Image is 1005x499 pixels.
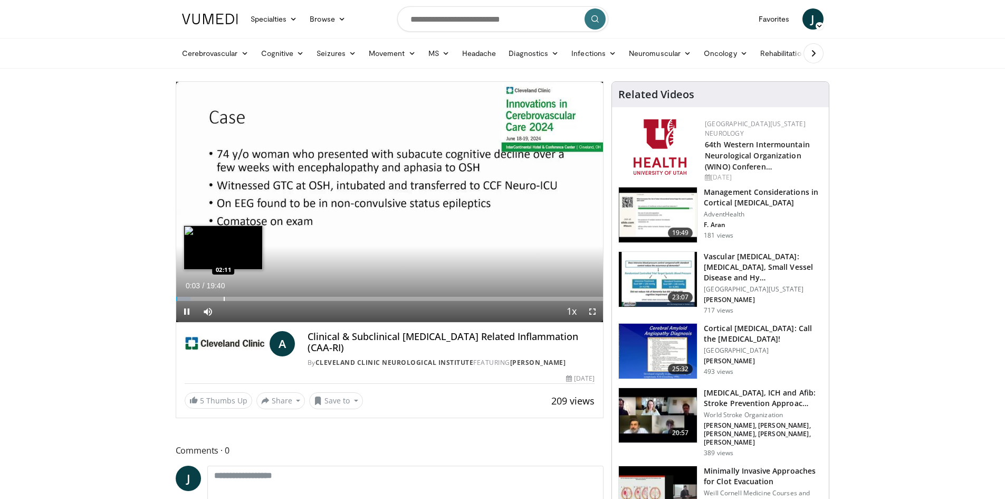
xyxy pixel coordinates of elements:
button: Share [256,392,305,409]
p: World Stroke Organization [704,411,822,419]
a: [PERSON_NAME] [510,358,566,367]
input: Search topics, interventions [397,6,608,32]
a: Seizures [310,43,362,64]
h4: Related Videos [618,88,694,101]
p: AdventHealth [704,210,822,219]
h3: Management Considerations in Cortical [MEDICAL_DATA] [704,187,822,208]
h3: Minimally Invasive Approaches for Clot Evacuation [704,466,822,487]
p: 389 views [704,449,733,457]
a: Diagnostics [502,43,565,64]
h4: Clinical & Subclinical [MEDICAL_DATA] Related Inflammation (CAA-RI) [308,331,595,354]
a: Favorites [752,8,796,30]
span: 23:07 [668,292,693,303]
a: 25:32 Cortical [MEDICAL_DATA]: Call the [MEDICAL_DATA]! [GEOGRAPHIC_DATA] [PERSON_NAME] 493 views [618,323,822,379]
p: 493 views [704,368,733,376]
video-js: Video Player [176,82,604,323]
h3: Cortical [MEDICAL_DATA]: Call the [MEDICAL_DATA]! [704,323,822,344]
a: Rehabilitation [754,43,812,64]
div: [DATE] [705,173,820,182]
button: Save to [309,392,363,409]
p: F. Aran [704,221,822,229]
span: 25:32 [668,364,693,374]
a: Cleveland Clinic Neurological Institute [315,358,474,367]
button: Fullscreen [582,301,603,322]
button: Mute [197,301,218,322]
h3: Vascular [MEDICAL_DATA]: [MEDICAL_DATA], Small Vessel Disease and Hy… [704,251,822,283]
p: 717 views [704,306,733,315]
a: 19:49 Management Considerations in Cortical [MEDICAL_DATA] AdventHealth F. Aran 181 views [618,187,822,243]
button: Playback Rate [561,301,582,322]
a: 5 Thumbs Up [185,392,252,409]
p: [GEOGRAPHIC_DATA] [704,346,822,355]
a: Movement [362,43,422,64]
img: e7a2013d-2dad-48c1-8082-8a2690cbd03d.150x105_q85_crop-smart_upscale.jpg [619,324,697,379]
a: Infections [565,43,623,64]
a: 64th Western Intermountain Neurological Organization (WINO) Conferen… [705,139,810,172]
span: 5 [200,396,204,406]
img: 43dcbb99-5764-4f51-bf18-3e9fe8b1d216.150x105_q85_crop-smart_upscale.jpg [619,187,697,242]
span: 209 views [551,394,595,407]
a: J [802,8,824,30]
span: / [203,281,205,290]
p: [PERSON_NAME] [704,296,822,304]
p: 181 views [704,231,733,240]
img: Cleveland Clinic Neurological Institute [185,331,265,356]
p: [PERSON_NAME], [PERSON_NAME], [PERSON_NAME], [PERSON_NAME], [PERSON_NAME] [704,421,822,447]
a: Specialties [244,8,304,30]
a: Cerebrovascular [176,43,255,64]
img: f6362829-b0a3-407d-a044-59546adfd345.png.150x105_q85_autocrop_double_scale_upscale_version-0.2.png [634,119,686,175]
a: 20:57 [MEDICAL_DATA], ICH and Afib: Stroke Prevention Approac… World Stroke Organization [PERSON_... [618,388,822,457]
img: image.jpeg [184,225,263,270]
a: Neuromuscular [623,43,697,64]
div: [DATE] [566,374,595,383]
a: Browse [303,8,352,30]
a: Oncology [697,43,754,64]
div: By FEATURING [308,358,595,368]
div: Progress Bar [176,297,604,301]
a: [GEOGRAPHIC_DATA][US_STATE] Neurology [705,119,806,138]
p: [PERSON_NAME] [704,357,822,365]
a: 23:07 Vascular [MEDICAL_DATA]: [MEDICAL_DATA], Small Vessel Disease and Hy… [GEOGRAPHIC_DATA][US_... [618,251,822,315]
button: Pause [176,301,197,322]
a: Headache [456,43,503,64]
img: VuMedi Logo [182,14,238,24]
img: 262687ef-ed0c-4b11-a989-5a38cc43835f.150x105_q85_crop-smart_upscale.jpg [619,388,697,443]
span: 20:57 [668,428,693,438]
img: 915c4380-ffc9-4494-9146-3f2ef46dd3a1.150x105_q85_crop-smart_upscale.jpg [619,252,697,307]
a: Cognitive [255,43,311,64]
a: A [270,331,295,356]
span: 19:40 [206,281,225,290]
h3: [MEDICAL_DATA], ICH and Afib: Stroke Prevention Approac… [704,388,822,409]
span: 0:03 [186,281,200,290]
a: J [176,466,201,491]
a: MS [422,43,456,64]
span: Comments 0 [176,444,604,457]
p: [GEOGRAPHIC_DATA][US_STATE] [704,285,822,294]
span: 19:49 [668,228,693,238]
